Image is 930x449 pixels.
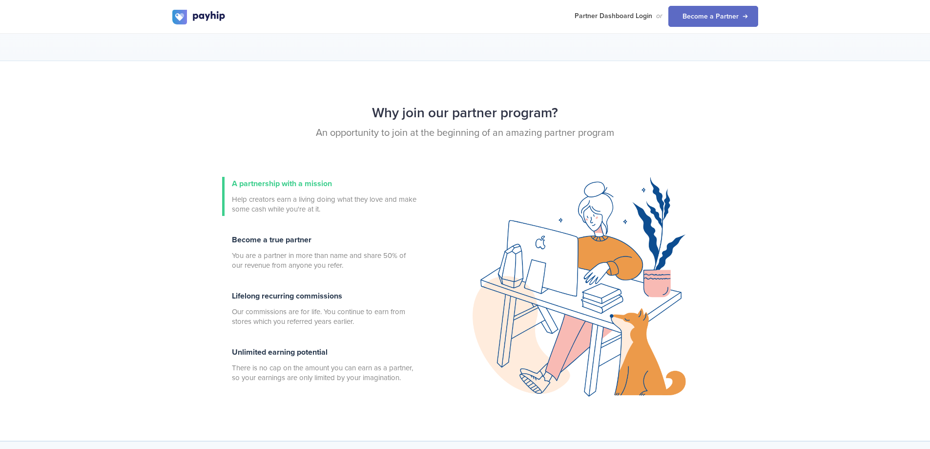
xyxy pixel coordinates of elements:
[232,251,417,270] span: You are a partner in more than name and share 50% of our revenue from anyone you refer.
[172,100,758,126] h2: Why join our partner program?
[473,177,686,397] img: creator.png
[222,345,417,385] a: Unlimited earning potential There is no cap on the amount you can earn as a partner, so your earn...
[232,363,417,383] span: There is no cap on the amount you can earn as a partner, so your earnings are only limited by you...
[232,307,417,326] span: Our commissions are for life. You continue to earn from stores which you referred years earlier.
[222,289,417,328] a: Lifelong recurring commissions Our commissions are for life. You continue to earn from stores whi...
[172,126,758,140] p: An opportunity to join at the beginning of an amazing partner program
[232,235,311,245] span: Become a true partner
[222,233,417,272] a: Become a true partner You are a partner in more than name and share 50% of our revenue from anyon...
[172,10,226,24] img: logo.svg
[222,177,417,216] a: A partnership with a mission Help creators earn a living doing what they love and make some cash ...
[232,179,332,189] span: A partnership with a mission
[232,194,417,214] span: Help creators earn a living doing what they love and make some cash while you're at it.
[668,6,758,27] a: Become a Partner
[232,347,328,357] span: Unlimited earning potential
[232,291,342,301] span: Lifelong recurring commissions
